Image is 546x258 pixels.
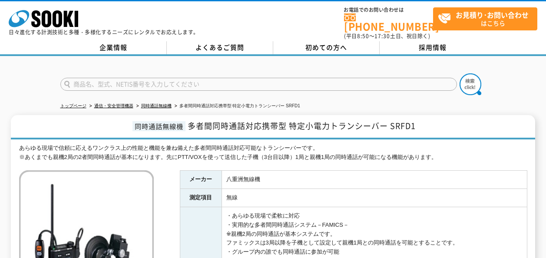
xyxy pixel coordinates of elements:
[222,171,527,189] td: 八重洲無線機
[167,41,273,54] a: よくあるご質問
[60,103,86,108] a: トップページ
[60,78,457,91] input: 商品名、型式、NETIS番号を入力してください
[380,41,486,54] a: 採用情報
[273,41,380,54] a: 初めての方へ
[180,189,222,207] th: 測定項目
[305,43,347,52] span: 初めての方へ
[344,7,433,13] span: お電話でのお問い合わせは
[438,8,537,30] span: はこちら
[94,103,133,108] a: 通信・安全管理機器
[357,32,369,40] span: 8:50
[19,144,527,162] div: あらゆる現場で信頼に応えるワンクラス上の性能と機能を兼ね備えた多者間同時通話対応可能なトランシーバーです。 ※あくまでも親機2局の2者間同時通話が基本になります。先にPTT/VOXを使って送信し...
[460,73,481,95] img: btn_search.png
[141,103,172,108] a: 同時通話無線機
[188,120,416,132] span: 多者間同時通話対応携帯型 特定小電力トランシーバー SRFD1
[60,41,167,54] a: 企業情報
[456,10,529,20] strong: お見積り･お問い合わせ
[344,13,433,31] a: [PHONE_NUMBER]
[180,171,222,189] th: メーカー
[374,32,390,40] span: 17:30
[344,32,430,40] span: (平日 ～ 土日、祝日除く)
[222,189,527,207] td: 無線
[9,30,199,35] p: 日々進化する計測技術と多種・多様化するニーズにレンタルでお応えします。
[173,102,300,111] li: 多者間同時通話対応携帯型 特定小電力トランシーバー SRFD1
[433,7,537,30] a: お見積り･お問い合わせはこちら
[132,121,185,131] span: 同時通話無線機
